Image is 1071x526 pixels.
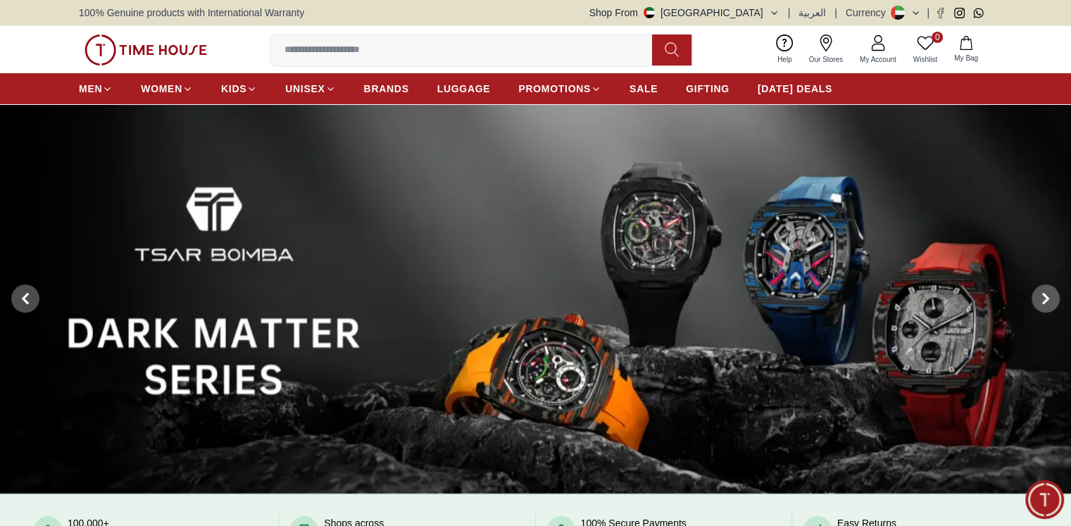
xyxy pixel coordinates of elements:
span: My Account [854,54,902,65]
a: WOMEN [141,76,193,101]
a: [DATE] DEALS [758,76,832,101]
span: SALE [630,82,658,96]
span: Our Stores [803,54,848,65]
div: Home [5,327,137,375]
span: | [927,6,929,20]
a: SALE [630,76,658,101]
img: Company logo [19,18,46,46]
a: PROMOTIONS [518,76,601,101]
a: KIDS [221,76,257,101]
button: Shop From[GEOGRAPHIC_DATA] [589,6,779,20]
a: Facebook [935,8,946,18]
span: [DATE] DEALS [758,82,832,96]
a: UNISEX [285,76,335,101]
span: LUGGAGE [437,82,491,96]
div: Conversation [139,327,277,375]
div: Find your dream watch—experts ready to assist! [18,182,264,211]
span: 100% Genuine products with International Warranty [79,6,304,20]
span: | [788,6,791,20]
a: Help [769,32,801,68]
div: Chat Widget [1025,480,1064,519]
button: العربية [798,6,826,20]
div: Chat with us now [18,229,264,285]
span: WOMEN [141,82,182,96]
div: Currency [846,6,891,20]
span: BRANDS [364,82,409,96]
a: 0Wishlist [905,32,946,68]
span: Wishlist [908,54,943,65]
span: UNISEX [285,82,325,96]
span: MEN [79,82,102,96]
span: My Bag [948,53,984,63]
span: PROMOTIONS [518,82,591,96]
span: Conversation [175,358,240,370]
a: Our Stores [801,32,851,68]
a: LUGGAGE [437,76,491,101]
img: ... [84,35,207,65]
a: Whatsapp [973,8,984,18]
div: Timehousecompany [18,121,264,175]
span: GIFTING [686,82,729,96]
span: Help [772,54,798,65]
span: KIDS [221,82,246,96]
span: | [834,6,837,20]
a: MEN [79,76,113,101]
span: Chat with us now [65,248,239,266]
span: 0 [932,32,943,43]
button: My Bag [946,33,987,66]
a: GIFTING [686,76,729,101]
span: Home [56,358,85,370]
a: Instagram [954,8,965,18]
img: United Arab Emirates [644,7,655,18]
a: BRANDS [364,76,409,101]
